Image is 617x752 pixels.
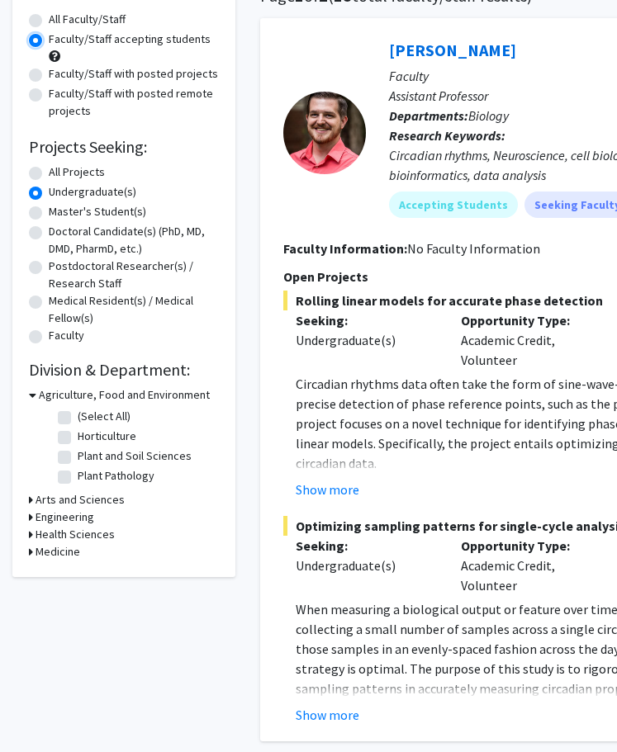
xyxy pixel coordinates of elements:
[389,127,505,144] b: Research Keywords:
[49,65,218,83] label: Faculty/Staff with posted projects
[296,705,359,725] button: Show more
[36,543,80,560] h3: Medicine
[389,192,518,218] mat-chip: Accepting Students
[296,330,436,350] div: Undergraduate(s)
[49,203,146,220] label: Master's Student(s)
[389,40,516,60] a: [PERSON_NAME]
[36,491,125,508] h3: Arts and Sciences
[296,310,436,330] p: Seeking:
[461,310,601,330] p: Opportunity Type:
[449,536,614,595] div: Academic Credit, Volunteer
[36,526,115,543] h3: Health Sciences
[296,536,436,556] p: Seeking:
[49,223,219,258] label: Doctoral Candidate(s) (PhD, MD, DMD, PharmD, etc.)
[296,480,359,499] button: Show more
[296,556,436,575] div: Undergraduate(s)
[36,508,94,526] h3: Engineering
[78,447,192,465] label: Plant and Soil Sciences
[49,163,105,181] label: All Projects
[39,386,210,404] h3: Agriculture, Food and Environment
[49,183,136,201] label: Undergraduate(s)
[449,310,614,370] div: Academic Credit, Volunteer
[389,107,468,124] b: Departments:
[407,240,540,257] span: No Faculty Information
[12,678,70,740] iframe: Chat
[468,107,509,124] span: Biology
[49,258,219,292] label: Postdoctoral Researcher(s) / Research Staff
[49,85,219,120] label: Faculty/Staff with posted remote projects
[29,360,219,380] h2: Division & Department:
[78,408,131,425] label: (Select All)
[49,292,219,327] label: Medical Resident(s) / Medical Fellow(s)
[78,467,154,485] label: Plant Pathology
[49,327,84,344] label: Faculty
[78,428,136,445] label: Horticulture
[461,536,601,556] p: Opportunity Type:
[29,137,219,157] h2: Projects Seeking:
[283,240,407,257] b: Faculty Information:
[49,11,126,28] label: All Faculty/Staff
[49,31,211,48] label: Faculty/Staff accepting students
